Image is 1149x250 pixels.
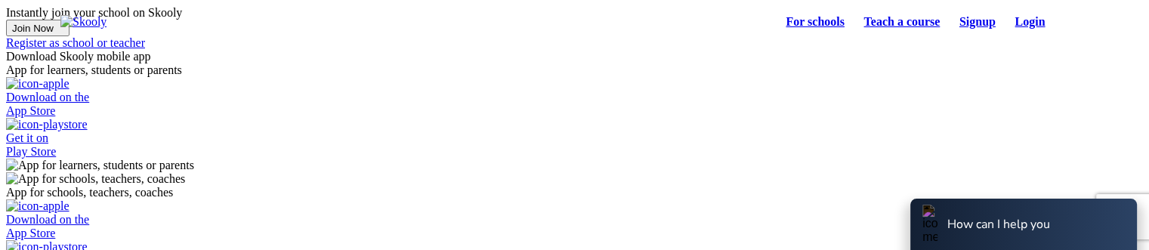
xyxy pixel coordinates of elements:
div: Get it on [6,131,1143,145]
img: icon-apple [6,199,69,213]
div: App Store [6,104,1143,118]
div: How can I help you [947,216,1050,233]
img: App for schools, teachers, coaches [6,172,185,186]
div: Download on the [6,213,1143,227]
a: Signup [950,11,1005,32]
img: icon-apple [6,77,69,91]
div: Play Store [6,145,1143,159]
a: For schools [777,11,854,32]
button: icon-messageHow can I help you [910,199,1137,250]
img: icon-playstore [6,118,88,131]
div: Download on the [6,91,1143,104]
div: App Store [6,227,1143,240]
a: Get it onPlay Store [6,118,1143,159]
a: Download on theApp Store [6,199,1143,240]
img: Skooly [60,15,107,29]
div: Download Skooly mobile app [6,50,1143,63]
a: Download on theApp Store [6,77,1143,118]
button: menu outline [1067,10,1089,35]
a: Teach a course [854,11,950,32]
img: icon-message [922,205,937,244]
img: App for learners, students or parents [6,159,194,172]
div: App for schools, teachers, coaches [6,186,1143,199]
a: Login [1005,11,1055,32]
div: App for learners, students or parents [6,63,1143,77]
